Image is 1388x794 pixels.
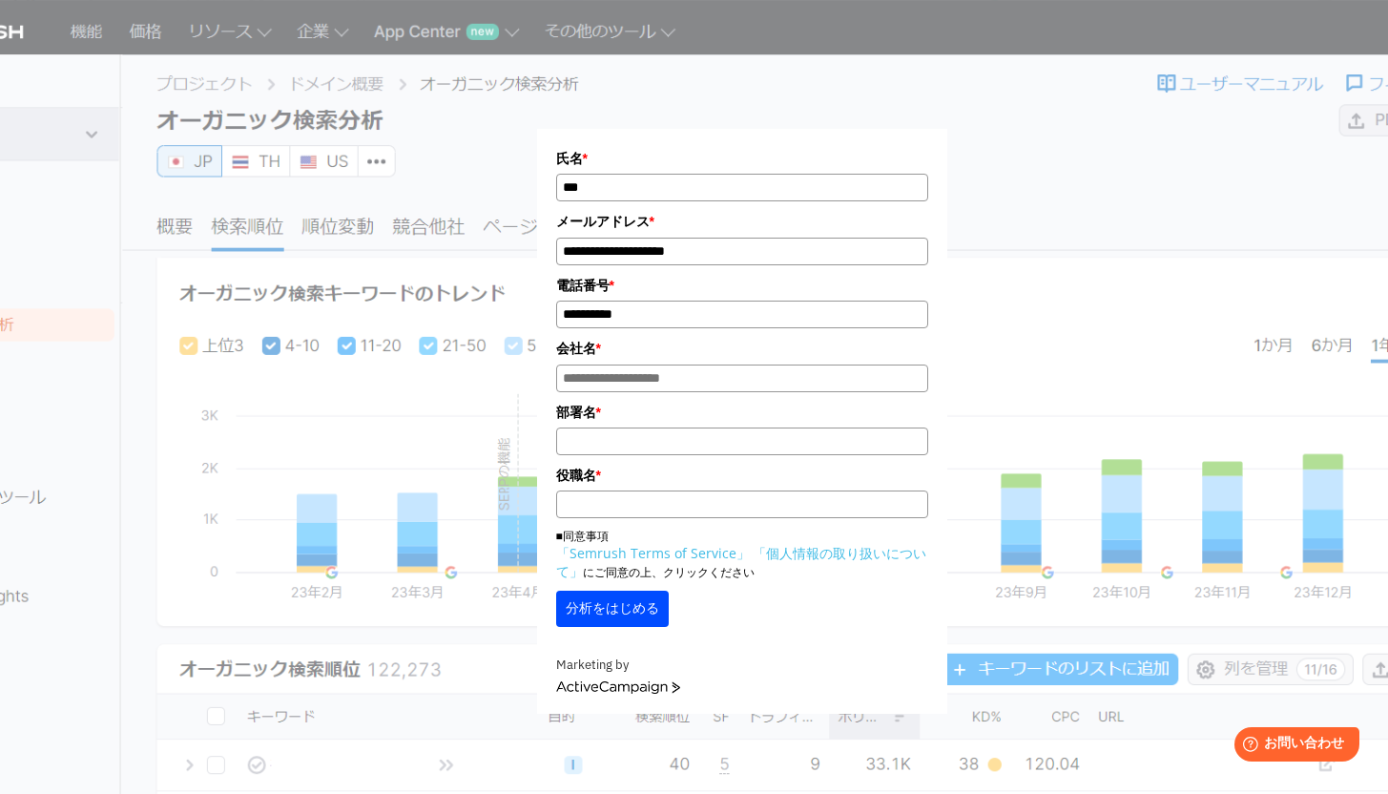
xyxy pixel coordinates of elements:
label: 会社名 [556,338,928,359]
a: 「個人情報の取り扱いについて」 [556,544,926,580]
div: Marketing by [556,656,928,676]
iframe: Help widget launcher [1218,720,1367,773]
a: 「Semrush Terms of Service」 [556,544,750,562]
label: 氏名 [556,148,928,169]
label: 部署名 [556,402,928,423]
label: メールアドレス [556,211,928,232]
p: ■同意事項 にご同意の上、クリックください [556,528,928,581]
button: 分析をはじめる [556,591,669,627]
label: 役職名 [556,465,928,486]
label: 電話番号 [556,275,928,296]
